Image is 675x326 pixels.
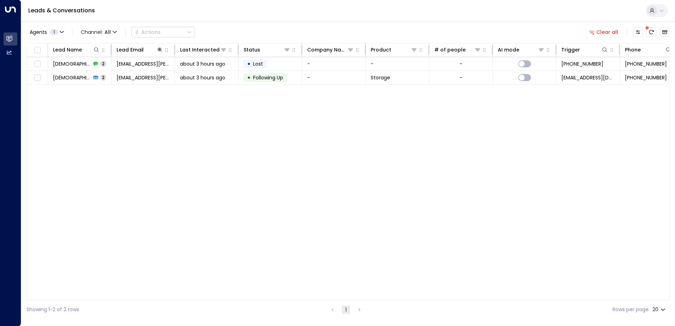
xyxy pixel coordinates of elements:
[342,306,350,314] button: page 1
[117,60,170,67] span: irfaan.khaliq@googlemail.com
[434,46,466,54] div: # of people
[28,6,95,14] a: Leads & Conversations
[53,46,100,54] div: Lead Name
[307,46,354,54] div: Company Name
[302,57,366,71] td: -
[561,46,608,54] div: Trigger
[646,27,656,37] span: There are new threads available. Refresh the grid to view the latest updates.
[328,305,364,314] nav: pagination navigation
[131,27,195,37] div: Button group with a nested menu
[53,74,91,81] span: Muhammad Khaliq
[253,60,263,67] span: Lost
[180,46,227,54] div: Last Interacted
[100,74,106,80] span: 2
[180,74,225,81] span: about 3 hours ago
[247,58,251,70] div: •
[33,46,42,55] span: Toggle select all
[244,46,260,54] div: Status
[180,46,220,54] div: Last Interacted
[586,27,621,37] button: Clear all
[117,46,163,54] div: Lead Email
[33,73,42,82] span: Toggle select row
[625,46,672,54] div: Phone
[371,74,390,81] span: Storage
[53,46,82,54] div: Lead Name
[625,46,641,54] div: Phone
[498,46,519,54] div: AI mode
[625,60,667,67] span: +447990003837
[26,306,79,313] div: Showing 1-2 of 2 rows
[613,306,650,313] label: Rows per page:
[371,46,391,54] div: Product
[307,46,347,54] div: Company Name
[33,60,42,68] span: Toggle select row
[460,60,462,67] div: -
[652,304,667,315] div: 20
[26,27,66,37] button: Agents1
[135,29,161,35] div: Actions
[78,27,120,37] button: Channel:All
[561,60,603,67] span: +447990003837
[561,74,615,81] span: leads@space-station.co.uk
[460,74,462,81] div: -
[100,61,106,67] span: 2
[53,60,91,67] span: Muhammad Khaliq
[247,72,251,84] div: •
[366,57,429,71] td: -
[117,74,170,81] span: irfaan.khaliq@googlemail.com
[660,27,670,37] button: Archived Leads
[244,46,291,54] div: Status
[302,71,366,84] td: -
[633,27,643,37] button: Customize
[625,74,667,81] span: +447990003837
[180,60,225,67] span: about 3 hours ago
[434,46,481,54] div: # of people
[371,46,418,54] div: Product
[498,46,545,54] div: AI mode
[30,30,47,35] span: Agents
[78,27,120,37] span: Channel:
[104,29,111,35] span: All
[561,46,580,54] div: Trigger
[50,29,58,35] span: 1
[131,27,195,37] button: Actions
[253,74,283,81] span: Following Up
[117,46,144,54] div: Lead Email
